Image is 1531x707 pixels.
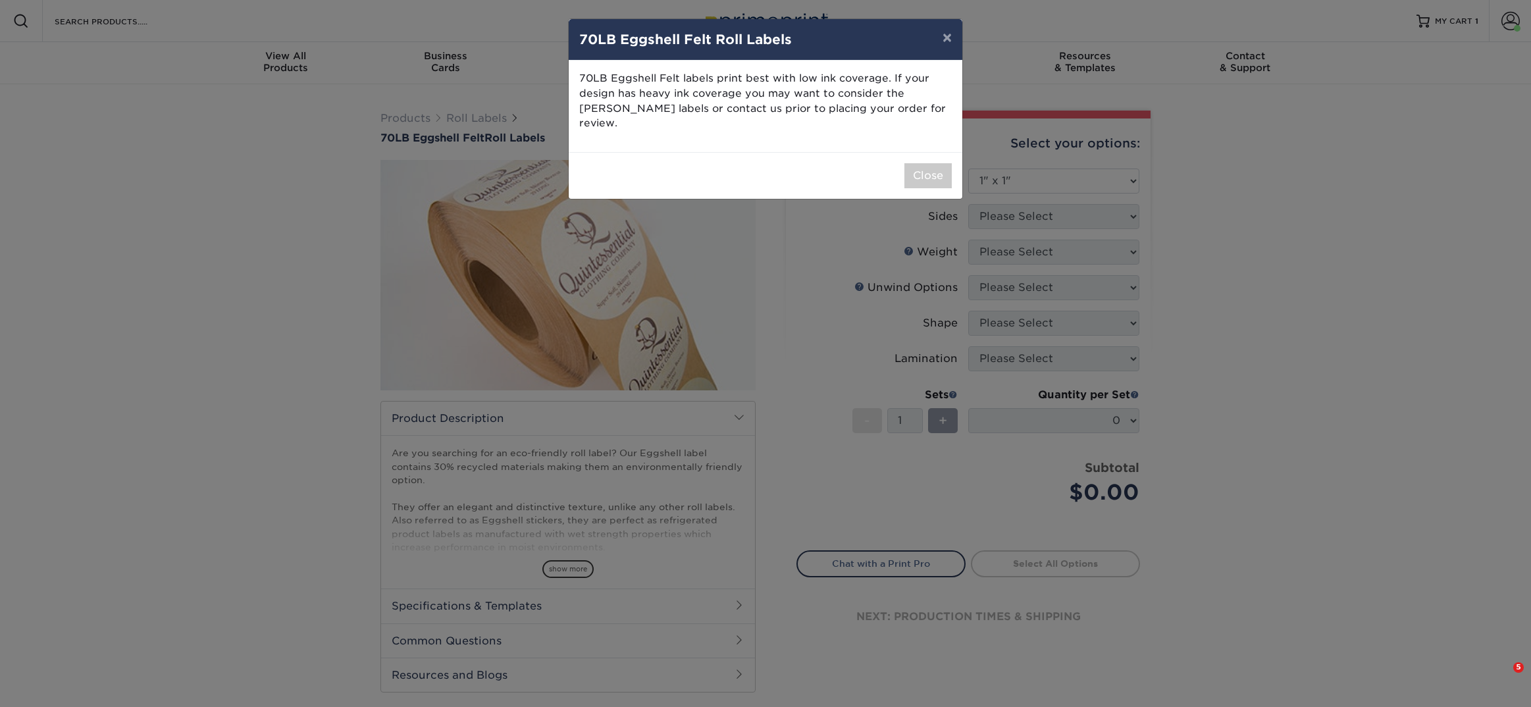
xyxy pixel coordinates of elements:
[579,71,952,131] p: 70LB Eggshell Felt labels print best with low ink coverage. If your design has heavy ink coverage...
[1486,662,1518,694] iframe: Intercom live chat
[579,30,952,49] h4: 70LB Eggshell Felt Roll Labels
[932,19,962,56] button: ×
[1513,662,1524,673] span: 5
[904,163,952,188] button: Close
